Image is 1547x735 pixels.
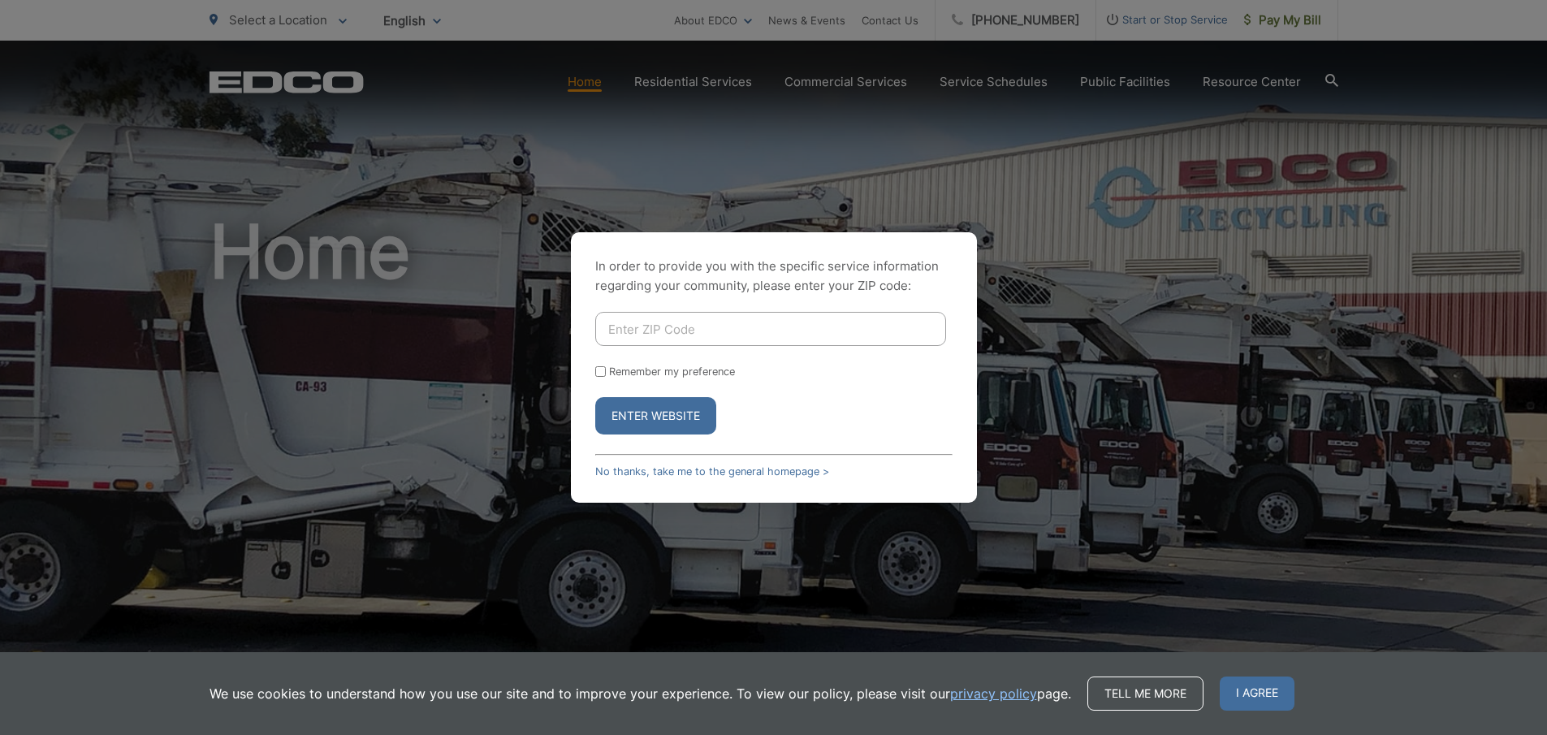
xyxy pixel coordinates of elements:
input: Enter ZIP Code [595,312,946,346]
label: Remember my preference [609,365,735,378]
button: Enter Website [595,397,716,435]
a: privacy policy [950,684,1037,703]
a: No thanks, take me to the general homepage > [595,465,829,478]
p: We use cookies to understand how you use our site and to improve your experience. To view our pol... [210,684,1071,703]
a: Tell me more [1087,677,1203,711]
span: I agree [1220,677,1294,711]
p: In order to provide you with the specific service information regarding your community, please en... [595,257,953,296]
